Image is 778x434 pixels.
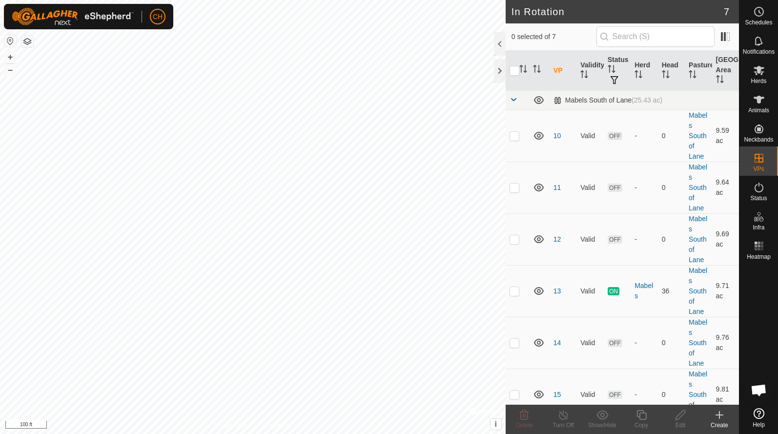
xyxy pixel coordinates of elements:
[658,213,685,265] td: 0
[635,131,654,141] div: -
[512,6,724,18] h2: In Rotation
[689,318,707,367] a: Mabels South of Lane
[747,254,771,260] span: Heatmap
[608,391,622,399] span: OFF
[712,265,739,317] td: 9.71 ac
[658,51,685,91] th: Head
[712,51,739,91] th: [GEOGRAPHIC_DATA] Area
[608,132,622,140] span: OFF
[745,20,772,25] span: Schedules
[661,421,700,430] div: Edit
[553,339,561,347] a: 14
[635,72,642,80] p-sorticon: Activate to sort
[550,51,576,91] th: VP
[689,111,707,160] a: Mabels South of Lane
[712,213,739,265] td: 9.69 ac
[712,369,739,420] td: 9.81 ac
[153,12,163,22] span: CH
[622,421,661,430] div: Copy
[608,287,619,295] span: ON
[576,51,603,91] th: Validity
[635,281,654,301] div: Mabels
[753,225,764,230] span: Infra
[512,32,596,42] span: 0 selected of 7
[744,375,774,405] div: Open chat
[576,265,603,317] td: Valid
[753,422,765,428] span: Help
[712,162,739,213] td: 9.64 ac
[491,419,501,430] button: i
[553,287,561,295] a: 13
[658,369,685,420] td: 0
[604,51,631,91] th: Status
[724,4,729,19] span: 7
[658,265,685,317] td: 36
[743,49,775,55] span: Notifications
[553,96,662,104] div: Mabels South of Lane
[689,370,707,419] a: Mabels South of Lane
[4,51,16,63] button: +
[689,72,696,80] p-sorticon: Activate to sort
[553,235,561,243] a: 12
[632,96,662,104] span: (25.43 ac)
[744,137,773,143] span: Neckbands
[635,338,654,348] div: -
[635,390,654,400] div: -
[553,132,561,140] a: 10
[685,51,712,91] th: Pasture
[748,107,769,113] span: Animals
[533,66,541,74] p-sorticon: Activate to sort
[516,422,533,429] span: Delete
[750,195,767,201] span: Status
[753,166,764,172] span: VPs
[214,421,251,430] a: Privacy Policy
[658,162,685,213] td: 0
[712,317,739,369] td: 9.76 ac
[700,421,739,430] div: Create
[580,72,588,80] p-sorticon: Activate to sort
[635,234,654,245] div: -
[608,184,622,192] span: OFF
[576,317,603,369] td: Valid
[576,369,603,420] td: Valid
[519,66,527,74] p-sorticon: Activate to sort
[712,110,739,162] td: 9.59 ac
[658,317,685,369] td: 0
[716,77,724,84] p-sorticon: Activate to sort
[608,339,622,347] span: OFF
[544,421,583,430] div: Turn Off
[495,420,497,428] span: i
[596,26,715,47] input: Search (S)
[263,421,291,430] a: Contact Us
[689,267,707,315] a: Mabels South of Lane
[583,421,622,430] div: Show/Hide
[608,235,622,244] span: OFF
[4,35,16,47] button: Reset Map
[576,162,603,213] td: Valid
[608,66,615,74] p-sorticon: Activate to sort
[4,64,16,76] button: –
[576,110,603,162] td: Valid
[689,215,707,264] a: Mabels South of Lane
[576,213,603,265] td: Valid
[553,184,561,191] a: 11
[12,8,134,25] img: Gallagher Logo
[751,78,766,84] span: Herds
[21,36,33,47] button: Map Layers
[553,391,561,398] a: 15
[635,183,654,193] div: -
[631,51,657,91] th: Herd
[662,72,670,80] p-sorticon: Activate to sort
[658,110,685,162] td: 0
[689,163,707,212] a: Mabels South of Lane
[739,404,778,432] a: Help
